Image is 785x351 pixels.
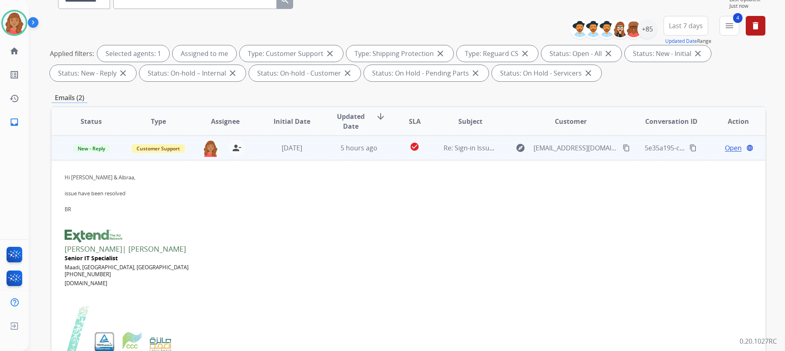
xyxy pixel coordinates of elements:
[555,116,587,126] span: Customer
[603,49,613,58] mat-icon: close
[132,144,185,153] span: Customer Support
[364,65,489,81] div: Status: On Hold - Pending Parts
[249,65,361,81] div: Status: On-hold - Customer
[50,49,94,58] p: Applied filters:
[282,143,302,152] span: [DATE]
[52,93,87,103] p: Emails (2)
[81,116,102,126] span: Status
[693,49,703,58] mat-icon: close
[343,68,352,78] mat-icon: close
[444,143,606,152] span: Re: Sign-in Issue | [EMAIL_ADDRESS][DOMAIN_NAME]
[325,49,335,58] mat-icon: close
[9,117,19,127] mat-icon: inbox
[665,38,697,45] button: Updated Date
[665,38,711,45] span: Range
[139,65,246,81] div: Status: On-hold – Internal
[332,112,370,131] span: Updated Date
[516,143,525,153] mat-icon: explore
[725,143,742,153] span: Open
[746,144,754,152] mat-icon: language
[664,16,708,36] button: Last 7 days
[232,143,242,153] mat-icon: person_remove
[435,49,445,58] mat-icon: close
[173,45,236,62] div: Assigned to me
[65,271,111,278] a: [PHONE_NUMBER]
[274,116,310,126] span: Initial Date
[73,144,110,153] span: New - Reply
[65,279,107,287] a: www.extendad.com
[669,24,703,27] span: Last 7 days
[346,45,453,62] div: Type: Shipping Protection
[733,13,742,23] span: 4
[751,21,760,31] mat-icon: delete
[240,45,343,62] div: Type: Customer Support
[3,11,26,34] img: avatar
[228,68,238,78] mat-icon: close
[50,65,136,81] div: Status: New - Reply
[720,16,739,36] button: 4
[341,143,377,152] span: 5 hours ago
[729,3,765,9] span: Just now
[541,45,621,62] div: Status: Open - All
[623,144,630,152] mat-icon: content_copy
[97,45,169,62] div: Selected agents: 1
[118,68,128,78] mat-icon: close
[65,230,123,243] img: Extendad
[65,243,188,253] h2: [PERSON_NAME]| [PERSON_NAME]
[583,68,593,78] mat-icon: close
[410,142,419,152] mat-icon: check_circle
[65,254,118,262] span: Senior IT Specialist
[740,336,777,346] p: 0.20.1027RC
[202,140,219,157] img: agent-avatar
[520,49,530,58] mat-icon: close
[65,174,619,230] div: Hi [PERSON_NAME] & Albraa, issue have been resolved BR
[625,45,711,62] div: Status: New - Initial
[492,65,601,81] div: Status: On Hold - Servicers
[9,94,19,103] mat-icon: history
[645,143,766,152] span: 5e35a195-cf68-4caf-8d9b-b2f2419e7e05
[689,144,697,152] mat-icon: content_copy
[698,107,765,136] th: Action
[637,19,657,39] div: +85
[65,264,188,271] a: Maadi, [GEOGRAPHIC_DATA], [GEOGRAPHIC_DATA]
[211,116,240,126] span: Assignee
[376,112,386,121] mat-icon: arrow_downward
[457,45,538,62] div: Type: Reguard CS
[471,68,480,78] mat-icon: close
[534,143,618,153] span: [EMAIL_ADDRESS][DOMAIN_NAME]
[458,116,482,126] span: Subject
[645,116,698,126] span: Conversation ID
[409,116,421,126] span: SLA
[151,116,166,126] span: Type
[9,70,19,80] mat-icon: list_alt
[724,21,734,31] mat-icon: menu
[9,46,19,56] mat-icon: home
